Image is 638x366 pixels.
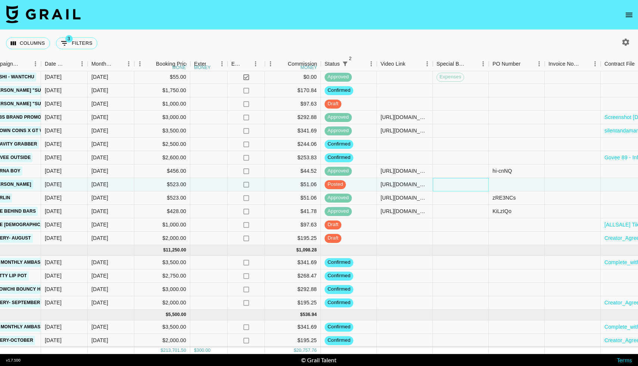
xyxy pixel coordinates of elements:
[325,323,353,331] span: confirmed
[45,259,62,266] div: 7/7/2025
[300,312,303,318] div: $
[194,65,211,70] div: money
[45,337,62,344] div: 8/3/2025
[45,194,62,201] div: 8/6/2025
[437,73,464,81] span: Expenses
[228,57,265,71] div: Expenses: Remove Commission?
[265,256,321,269] div: $341.69
[30,58,41,69] button: Menu
[265,124,321,138] div: $341.69
[534,58,545,69] button: Menu
[325,299,353,306] span: confirmed
[242,59,252,69] button: Sort
[340,59,350,69] button: Show filters
[325,127,352,134] span: approved
[325,235,341,242] span: draft
[325,286,353,293] span: confirmed
[91,113,108,121] div: Aug '25
[296,247,299,253] div: $
[300,65,317,70] div: money
[303,312,317,318] div: 536.94
[548,57,579,71] div: Invoice Notes
[265,165,321,178] div: $44.52
[579,59,589,69] button: Sort
[91,194,108,201] div: Aug '25
[91,207,108,215] div: Aug '25
[265,218,321,232] div: $97.63
[91,272,108,279] div: Sep '25
[325,141,353,148] span: confirmed
[91,100,108,107] div: Aug '25
[265,269,321,283] div: $268.47
[294,347,296,354] div: $
[91,167,108,175] div: Aug '25
[45,87,62,94] div: 8/25/2025
[194,347,197,354] div: $
[325,87,353,94] span: confirmed
[6,37,50,49] button: Select columns
[288,57,317,71] div: Commission
[492,207,512,215] div: KiLzIQo
[91,181,108,188] div: Aug '25
[520,59,531,69] button: Sort
[134,296,190,310] div: $2,000.00
[381,194,429,201] div: https://www.instagram.com/reel/DNOMwguNqJ-/
[45,285,62,293] div: 8/27/2025
[265,151,321,165] div: $253.83
[265,71,321,84] div: $0.00
[134,283,190,296] div: $3,000.00
[45,221,62,228] div: 8/7/2025
[265,334,321,347] div: $195.25
[265,178,321,191] div: $51.06
[166,312,168,318] div: $
[91,323,108,331] div: Oct '25
[91,154,108,161] div: Aug '25
[134,232,190,245] div: $2,000.00
[91,73,108,81] div: Aug '25
[325,181,346,188] span: posted
[489,57,545,71] div: PO Number
[134,58,146,69] button: Menu
[265,58,276,69] button: Menu
[45,100,62,107] div: 8/25/2025
[325,221,341,228] span: draft
[113,59,123,69] button: Sort
[206,59,216,69] button: Sort
[325,73,352,81] span: approved
[134,334,190,347] div: $2,000.00
[492,57,520,71] div: PO Number
[134,205,190,218] div: $428.00
[437,57,467,71] div: Special Booking Type
[325,259,353,266] span: confirmed
[377,57,433,71] div: Video Link
[134,84,190,97] div: $1,750.00
[134,71,190,84] div: $55.00
[134,97,190,111] div: $1,000.00
[19,59,30,69] button: Sort
[163,247,166,253] div: $
[381,113,429,121] div: https://www.tiktok.com/@theoterofam/video/7530722279358008606?is_from_webapp=1&sender_device=pc&w...
[45,127,62,134] div: 8/1/2025
[134,269,190,283] div: $2,750.00
[366,58,377,69] button: Menu
[45,57,66,71] div: Date Created
[41,57,88,71] div: Date Created
[299,247,317,253] div: 1,098.28
[123,58,134,69] button: Menu
[76,58,88,69] button: Menu
[91,127,108,134] div: Aug '25
[231,57,242,71] div: Expenses: Remove Commission?
[134,138,190,151] div: $2,500.00
[340,59,350,69] div: 2 active filters
[45,207,62,215] div: 8/6/2025
[197,347,211,354] div: 300.00
[91,299,108,306] div: Sep '25
[45,73,62,81] div: 8/12/2025
[156,57,189,71] div: Booking Price
[265,191,321,205] div: $51.06
[381,167,429,175] div: https://www.instagram.com/reel/DN1jvuNYosi/?utm_source=ig_web_copy_link
[45,181,62,188] div: 8/26/2025
[265,296,321,310] div: $195.25
[589,58,601,69] button: Menu
[325,114,352,121] span: approved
